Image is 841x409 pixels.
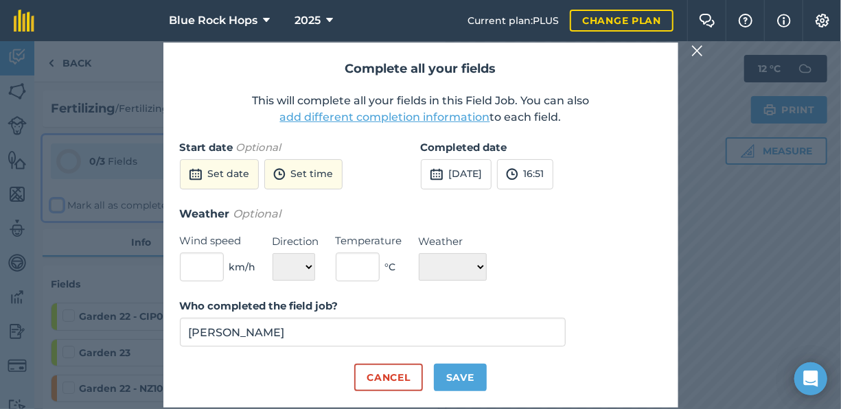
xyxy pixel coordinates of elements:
[273,233,319,250] label: Direction
[180,93,662,126] p: This will complete all your fields in this Field Job. You can also to each field.
[169,12,257,29] span: Blue Rock Hops
[180,233,256,249] label: Wind speed
[506,166,518,183] img: svg+xml;base64,PD94bWwgdmVyc2lvbj0iMS4wIiBlbmNvZGluZz0idXRmLTgiPz4KPCEtLSBHZW5lcmF0b3I6IEFkb2JlIE...
[777,12,791,29] img: svg+xml;base64,PHN2ZyB4bWxucz0iaHR0cDovL3d3dy53My5vcmcvMjAwMC9zdmciIHdpZHRoPSIxNyIgaGVpZ2h0PSIxNy...
[14,10,34,32] img: fieldmargin Logo
[280,109,490,126] button: add different completion information
[421,141,507,154] strong: Completed date
[794,362,827,395] div: Open Intercom Messenger
[354,364,422,391] button: Cancel
[419,233,487,250] label: Weather
[295,12,321,29] span: 2025
[814,14,831,27] img: A cog icon
[180,141,233,154] strong: Start date
[570,10,673,32] a: Change plan
[180,299,338,312] strong: Who completed the field job?
[421,159,492,189] button: [DATE]
[497,159,553,189] button: 16:51
[699,14,715,27] img: Two speech bubbles overlapping with the left bubble in the forefront
[336,233,402,249] label: Temperature
[229,259,256,274] span: km/h
[430,166,443,183] img: svg+xml;base64,PD94bWwgdmVyc2lvbj0iMS4wIiBlbmNvZGluZz0idXRmLTgiPz4KPCEtLSBHZW5lcmF0b3I6IEFkb2JlIE...
[180,159,259,189] button: Set date
[273,166,286,183] img: svg+xml;base64,PD94bWwgdmVyc2lvbj0iMS4wIiBlbmNvZGluZz0idXRmLTgiPz4KPCEtLSBHZW5lcmF0b3I6IEFkb2JlIE...
[468,13,559,28] span: Current plan : PLUS
[236,141,281,154] em: Optional
[264,159,343,189] button: Set time
[737,14,754,27] img: A question mark icon
[691,43,704,59] img: svg+xml;base64,PHN2ZyB4bWxucz0iaHR0cDovL3d3dy53My5vcmcvMjAwMC9zdmciIHdpZHRoPSIyMiIgaGVpZ2h0PSIzMC...
[189,166,203,183] img: svg+xml;base64,PD94bWwgdmVyc2lvbj0iMS4wIiBlbmNvZGluZz0idXRmLTgiPz4KPCEtLSBHZW5lcmF0b3I6IEFkb2JlIE...
[434,364,487,391] button: Save
[385,259,396,274] span: ° C
[180,205,662,223] h3: Weather
[233,207,281,220] em: Optional
[180,59,662,79] h2: Complete all your fields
